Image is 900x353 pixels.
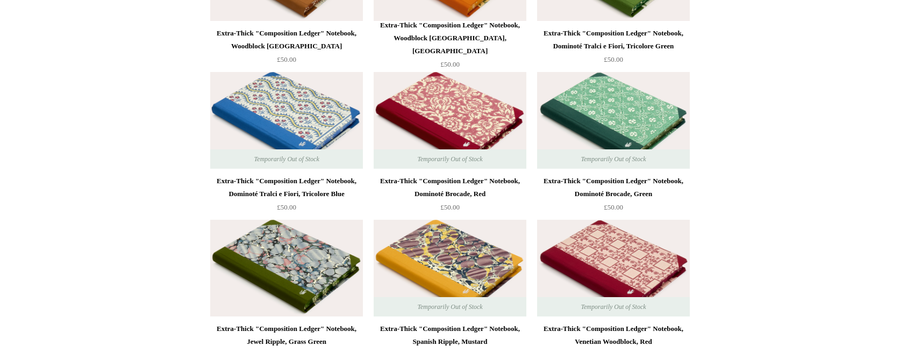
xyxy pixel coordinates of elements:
[213,27,360,53] div: Extra-Thick "Composition Ledger" Notebook, Woodblock [GEOGRAPHIC_DATA]
[374,220,526,316] a: Extra-Thick "Composition Ledger" Notebook, Spanish Ripple, Mustard Extra-Thick "Composition Ledge...
[376,322,524,348] div: Extra-Thick "Composition Ledger" Notebook, Spanish Ripple, Mustard
[406,149,493,169] span: Temporarily Out of Stock
[537,27,690,71] a: Extra-Thick "Composition Ledger" Notebook, Dominoté Tralci e Fiori, Tricolore Green £50.00
[243,149,330,169] span: Temporarily Out of Stock
[537,220,690,316] img: Extra-Thick "Composition Ledger" Notebook, Venetian Woodblock, Red
[374,72,526,169] a: Extra-Thick "Composition Ledger" Notebook, Dominoté Brocade, Red Extra-Thick "Composition Ledger"...
[537,175,690,219] a: Extra-Thick "Composition Ledger" Notebook, Dominoté Brocade, Green £50.00
[374,19,526,71] a: Extra-Thick "Composition Ledger" Notebook, Woodblock [GEOGRAPHIC_DATA], [GEOGRAPHIC_DATA] £50.00
[210,72,363,169] img: Extra-Thick "Composition Ledger" Notebook, Dominoté Tralci e Fiori, Tricolore Blue
[210,27,363,71] a: Extra-Thick "Composition Ledger" Notebook, Woodblock [GEOGRAPHIC_DATA] £50.00
[540,322,687,348] div: Extra-Thick "Composition Ledger" Notebook, Venetian Woodblock, Red
[210,72,363,169] a: Extra-Thick "Composition Ledger" Notebook, Dominoté Tralci e Fiori, Tricolore Blue Extra-Thick "C...
[213,175,360,200] div: Extra-Thick "Composition Ledger" Notebook, Dominoté Tralci e Fiori, Tricolore Blue
[210,175,363,219] a: Extra-Thick "Composition Ledger" Notebook, Dominoté Tralci e Fiori, Tricolore Blue £50.00
[570,297,656,316] span: Temporarily Out of Stock
[440,60,460,68] span: £50.00
[604,55,623,63] span: £50.00
[374,175,526,219] a: Extra-Thick "Composition Ledger" Notebook, Dominoté Brocade, Red £50.00
[213,322,360,348] div: Extra-Thick "Composition Ledger" Notebook, Jewel Ripple, Grass Green
[210,220,363,316] a: Extra-Thick "Composition Ledger" Notebook, Jewel Ripple, Grass Green Extra-Thick "Composition Led...
[374,220,526,316] img: Extra-Thick "Composition Ledger" Notebook, Spanish Ripple, Mustard
[440,203,460,211] span: £50.00
[376,175,524,200] div: Extra-Thick "Composition Ledger" Notebook, Dominoté Brocade, Red
[537,220,690,316] a: Extra-Thick "Composition Ledger" Notebook, Venetian Woodblock, Red Extra-Thick "Composition Ledge...
[210,220,363,316] img: Extra-Thick "Composition Ledger" Notebook, Jewel Ripple, Grass Green
[570,149,656,169] span: Temporarily Out of Stock
[277,203,296,211] span: £50.00
[604,203,623,211] span: £50.00
[537,72,690,169] a: Extra-Thick "Composition Ledger" Notebook, Dominoté Brocade, Green Extra-Thick "Composition Ledge...
[540,175,687,200] div: Extra-Thick "Composition Ledger" Notebook, Dominoté Brocade, Green
[406,297,493,316] span: Temporarily Out of Stock
[277,55,296,63] span: £50.00
[537,72,690,169] img: Extra-Thick "Composition Ledger" Notebook, Dominoté Brocade, Green
[374,72,526,169] img: Extra-Thick "Composition Ledger" Notebook, Dominoté Brocade, Red
[376,19,524,57] div: Extra-Thick "Composition Ledger" Notebook, Woodblock [GEOGRAPHIC_DATA], [GEOGRAPHIC_DATA]
[540,27,687,53] div: Extra-Thick "Composition Ledger" Notebook, Dominoté Tralci e Fiori, Tricolore Green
